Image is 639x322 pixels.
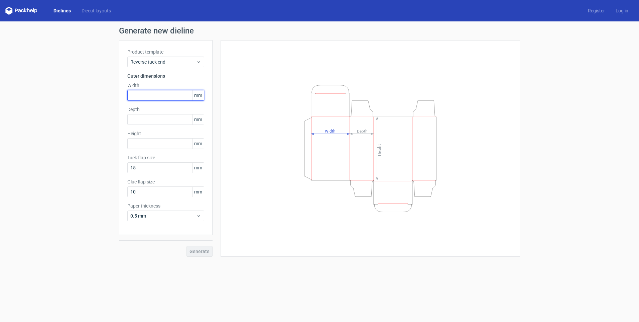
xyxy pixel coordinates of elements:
[130,59,196,65] span: Reverse tuck end
[127,154,204,161] label: Tuck flap size
[192,139,204,149] span: mm
[76,7,116,14] a: Diecut layouts
[192,90,204,100] span: mm
[119,27,520,35] h1: Generate new dieline
[127,73,204,79] h3: Outer dimensions
[127,178,204,185] label: Glue flap size
[130,213,196,219] span: 0.5 mm
[127,49,204,55] label: Product template
[192,163,204,173] span: mm
[192,187,204,197] span: mm
[377,144,382,156] tspan: Height
[192,114,204,125] span: mm
[325,129,336,133] tspan: Width
[127,130,204,137] label: Height
[127,203,204,209] label: Paper thickness
[610,7,634,14] a: Log in
[357,129,368,133] tspan: Depth
[48,7,76,14] a: Dielines
[583,7,610,14] a: Register
[127,106,204,113] label: Depth
[127,82,204,89] label: Width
